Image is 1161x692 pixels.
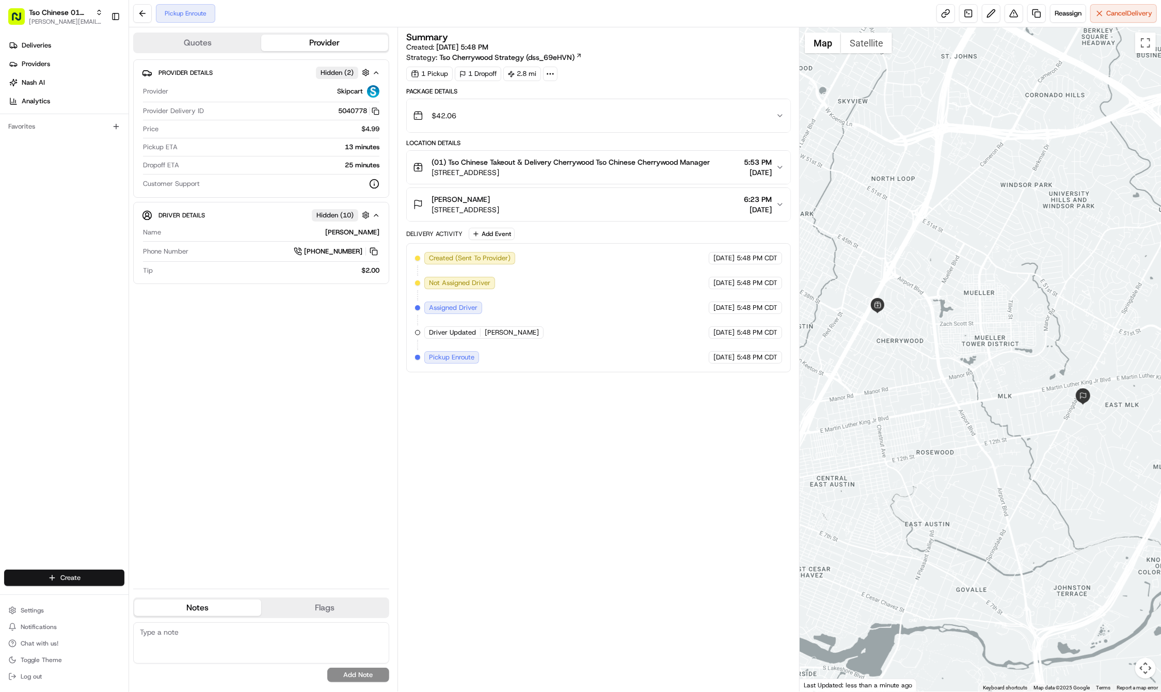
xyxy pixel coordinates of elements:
span: Log out [21,672,42,681]
span: Tip [143,266,153,275]
img: Nash [10,11,31,32]
a: Deliveries [4,37,129,54]
a: Nash AI [4,74,129,91]
span: (01) Tso Chinese Takeout & Delivery Cherrywood Tso Chinese Cherrywood Manager [432,157,710,167]
button: Notifications [4,620,124,634]
button: Log out [4,669,124,684]
span: Create [60,573,81,583]
span: [STREET_ADDRESS] [432,205,499,215]
div: We're available if you need us! [46,109,142,118]
span: Tso Cherrywood Strategy (dss_69eHVN) [439,52,575,62]
div: [PERSON_NAME] [165,228,379,237]
span: Toggle Theme [21,656,62,664]
div: 25 minutes [183,161,379,170]
span: Customer Support [143,179,200,188]
a: 💻API Documentation [83,227,170,246]
img: 1738778727109-b901c2ba-d612-49f7-a14d-d897ce62d23f [22,99,40,118]
button: Hidden (2) [316,66,372,79]
span: 5:48 PM CDT [737,303,777,312]
span: [DATE] [91,161,113,169]
button: Create [4,570,124,586]
span: [DATE] [744,167,772,178]
button: (01) Tso Chinese Takeout & Delivery Cherrywood Tso Chinese Cherrywood Manager[STREET_ADDRESS]5:53... [407,151,791,184]
span: [PERSON_NAME][EMAIL_ADDRESS][DOMAIN_NAME] [29,18,103,26]
span: Provider Delivery ID [143,106,204,116]
span: • [86,161,89,169]
span: Map data ©2025 Google [1033,685,1090,690]
a: Terms [1096,685,1110,690]
button: Provider DetailsHidden (2) [142,64,380,81]
span: Hidden ( 10 ) [316,211,354,220]
div: Last Updated: less than a minute ago [800,679,917,691]
a: 📗Knowledge Base [6,227,83,246]
span: [DATE] [713,278,735,288]
img: Angelique Valdez [10,151,27,167]
button: Reassign [1050,4,1086,23]
img: Google [802,678,836,691]
button: CancelDelivery [1090,4,1157,23]
span: Not Assigned Driver [429,278,490,288]
button: Map camera controls [1135,658,1156,679]
span: 5:48 PM CDT [737,254,777,263]
button: Provider [261,35,388,51]
span: Pickup ETA [143,143,178,152]
span: [DATE] [744,205,772,215]
span: [DATE] 5:48 PM [436,42,488,52]
button: Add Event [469,228,515,240]
div: 1 Pickup [406,67,453,81]
span: Created (Sent To Provider) [429,254,511,263]
span: Phone Number [143,247,188,256]
button: Quotes [134,35,261,51]
div: 13 minutes [182,143,379,152]
span: 5:48 PM CDT [737,278,777,288]
span: Hidden ( 2 ) [321,68,354,77]
div: Strategy: [406,52,582,62]
span: [PERSON_NAME] [485,328,539,337]
button: Show street map [805,33,841,53]
div: Location Details [406,139,791,147]
input: Clear [27,67,170,78]
span: 5:53 PM [744,157,772,167]
div: 💻 [87,232,96,241]
button: Notes [134,600,261,616]
span: Settings [21,606,44,615]
span: [STREET_ADDRESS] [432,167,710,178]
a: Providers [4,56,129,72]
div: 1 Dropoff [455,67,501,81]
div: Delivery Activity [406,230,463,238]
a: [PHONE_NUMBER] [294,246,379,257]
div: $2.00 [157,266,379,275]
span: [DATE] [713,254,735,263]
button: Toggle Theme [4,653,124,667]
span: Chat with us! [21,639,58,648]
button: Settings [4,603,124,618]
span: Provider [143,87,168,96]
button: Toggle fullscreen view [1135,33,1156,53]
img: 1736555255976-a54dd68f-1ca7-489b-9aae-adbdc363a1c4 [10,99,29,118]
div: 2.8 mi [503,67,541,81]
span: 5:48 PM CDT [737,328,777,337]
span: Notifications [21,623,57,631]
button: See all [160,133,188,145]
span: [DATE] [91,188,113,197]
span: [DATE] [713,353,735,362]
button: 5040778 [338,106,379,116]
span: Pickup Enroute [429,353,474,362]
span: Assigned Driver [429,303,478,312]
div: Past conversations [10,135,69,143]
span: [DATE] [713,303,735,312]
span: Tso Chinese 01 Cherrywood [29,7,91,18]
button: $42.06 [407,99,791,132]
span: Name [143,228,161,237]
span: Knowledge Base [21,231,79,242]
span: Deliveries [22,41,51,50]
span: Reassign [1055,9,1082,18]
span: [PHONE_NUMBER] [304,247,362,256]
a: Tso Cherrywood Strategy (dss_69eHVN) [439,52,582,62]
button: Start new chat [176,102,188,115]
div: Favorites [4,118,124,135]
img: profile_skipcart_partner.png [367,85,379,98]
span: • [86,188,89,197]
img: 1736555255976-a54dd68f-1ca7-489b-9aae-adbdc363a1c4 [21,189,29,197]
a: Analytics [4,93,129,109]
